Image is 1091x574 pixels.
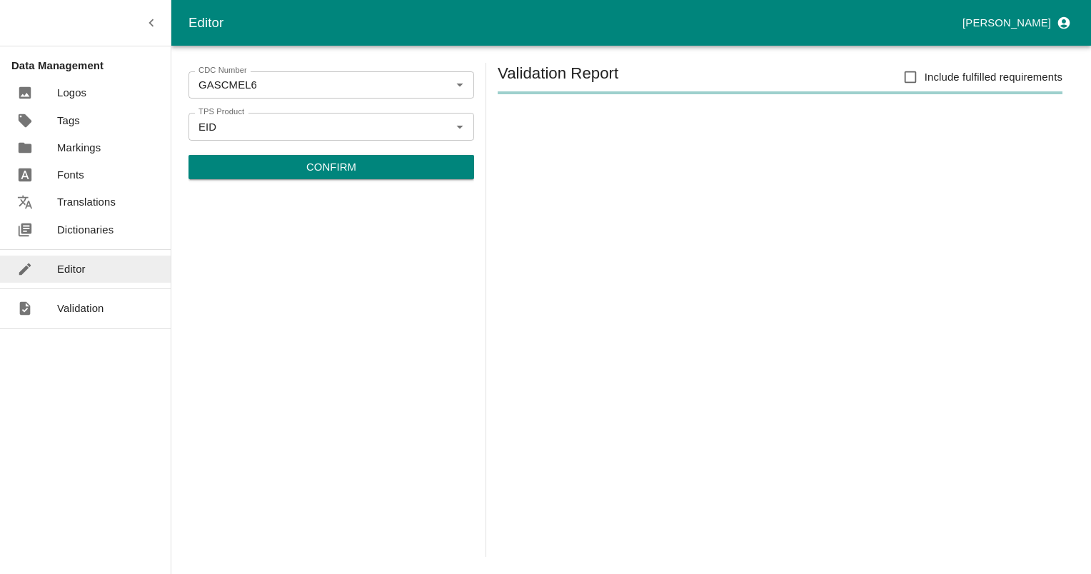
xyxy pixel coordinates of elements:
[57,167,84,183] p: Fonts
[57,113,80,129] p: Tags
[957,11,1074,35] button: profile
[198,106,244,118] label: TPS Product
[57,140,101,156] p: Markings
[188,155,474,179] button: Confirm
[451,117,469,136] button: Open
[57,261,86,277] p: Editor
[11,58,171,74] p: Data Management
[57,301,104,316] p: Validation
[962,15,1051,31] p: [PERSON_NAME]
[57,222,114,238] p: Dictionaries
[57,85,86,101] p: Logos
[198,65,247,76] label: CDC Number
[451,76,469,94] button: Open
[925,69,1062,85] span: Include fulfilled requirements
[498,63,618,91] h5: Validation Report
[306,159,356,175] p: Confirm
[57,194,116,210] p: Translations
[188,12,957,34] div: Editor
